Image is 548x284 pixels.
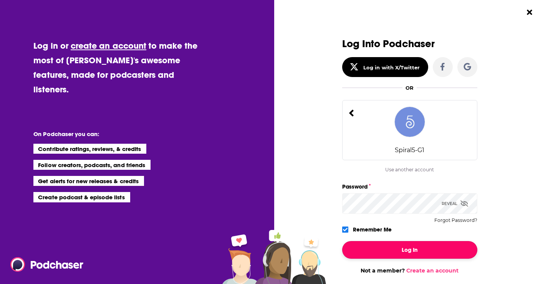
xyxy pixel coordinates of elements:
[394,107,425,137] img: Spiral5-G1
[434,218,477,223] button: Forgot Password?
[406,267,459,274] a: Create an account
[522,5,537,20] button: Close Button
[342,182,477,192] label: Password
[33,144,146,154] li: Contribute ratings, reviews, & credits
[353,225,392,235] label: Remember Me
[33,176,144,186] li: Get alerts for new releases & credits
[342,167,477,172] div: Use another account
[406,85,414,91] div: OR
[33,192,130,202] li: Create podcast & episode lists
[363,64,420,71] div: Log in with X/Twitter
[33,160,151,170] li: Follow creators, podcasts, and friends
[342,38,477,49] h3: Log Into Podchaser
[395,146,424,154] div: Spiral5-G1
[10,257,78,272] a: Podchaser - Follow, Share and Rate Podcasts
[71,40,146,51] a: create an account
[342,267,477,274] div: Not a member?
[342,57,428,77] button: Log in with X/Twitter
[442,193,468,214] div: Reveal
[342,241,477,259] button: Log In
[33,130,187,138] li: On Podchaser you can:
[10,257,84,272] img: Podchaser - Follow, Share and Rate Podcasts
